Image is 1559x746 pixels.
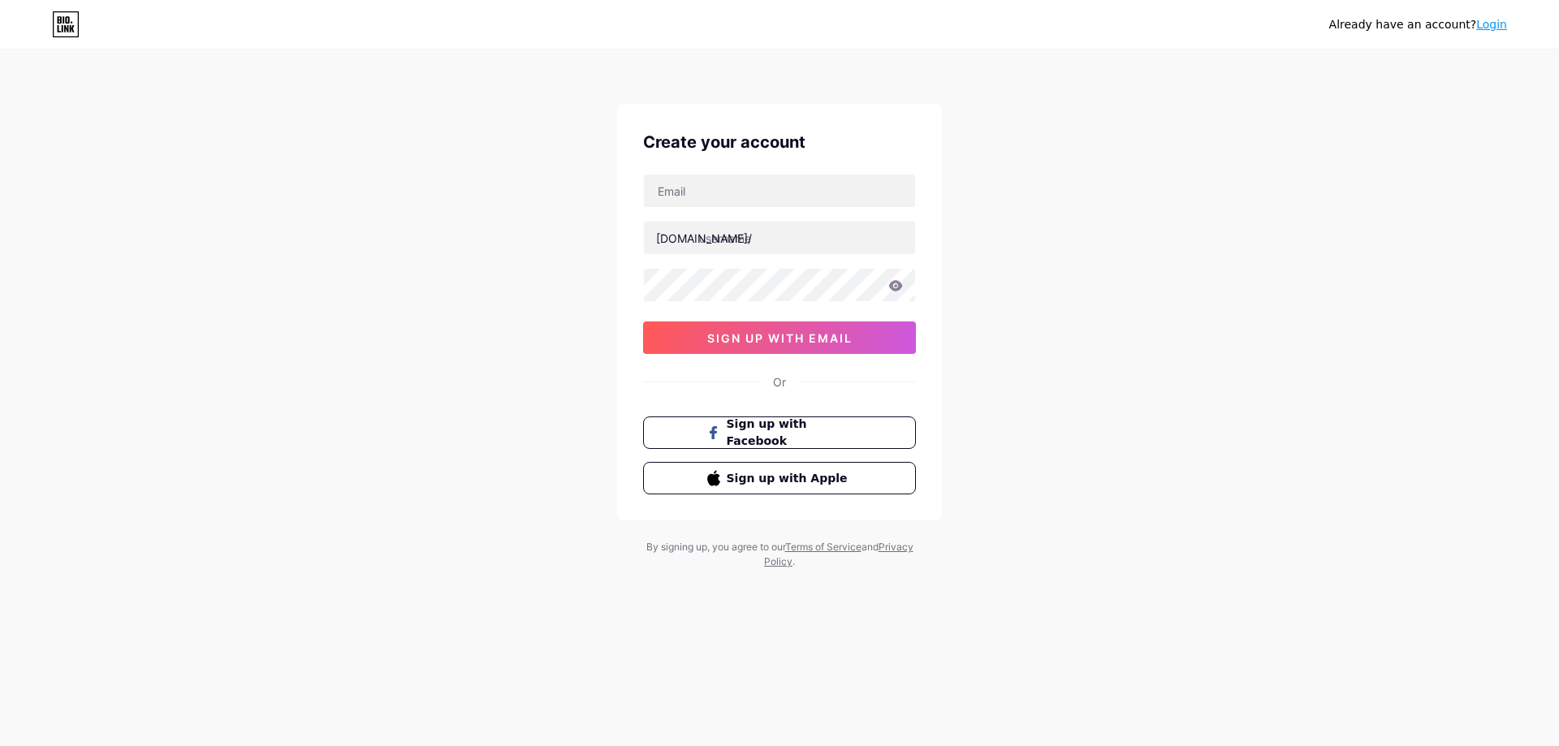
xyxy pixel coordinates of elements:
div: Already have an account? [1329,16,1507,33]
span: sign up with email [707,331,853,345]
button: Sign up with Apple [643,462,916,494]
div: Create your account [643,130,916,154]
div: By signing up, you agree to our and . [641,540,918,569]
input: Email [644,175,915,207]
span: Sign up with Facebook [727,416,853,450]
div: Or [773,373,786,390]
a: Login [1476,18,1507,31]
div: [DOMAIN_NAME]/ [656,230,752,247]
button: Sign up with Facebook [643,416,916,449]
span: Sign up with Apple [727,470,853,487]
input: username [644,222,915,254]
button: sign up with email [643,321,916,354]
a: Terms of Service [785,541,862,553]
